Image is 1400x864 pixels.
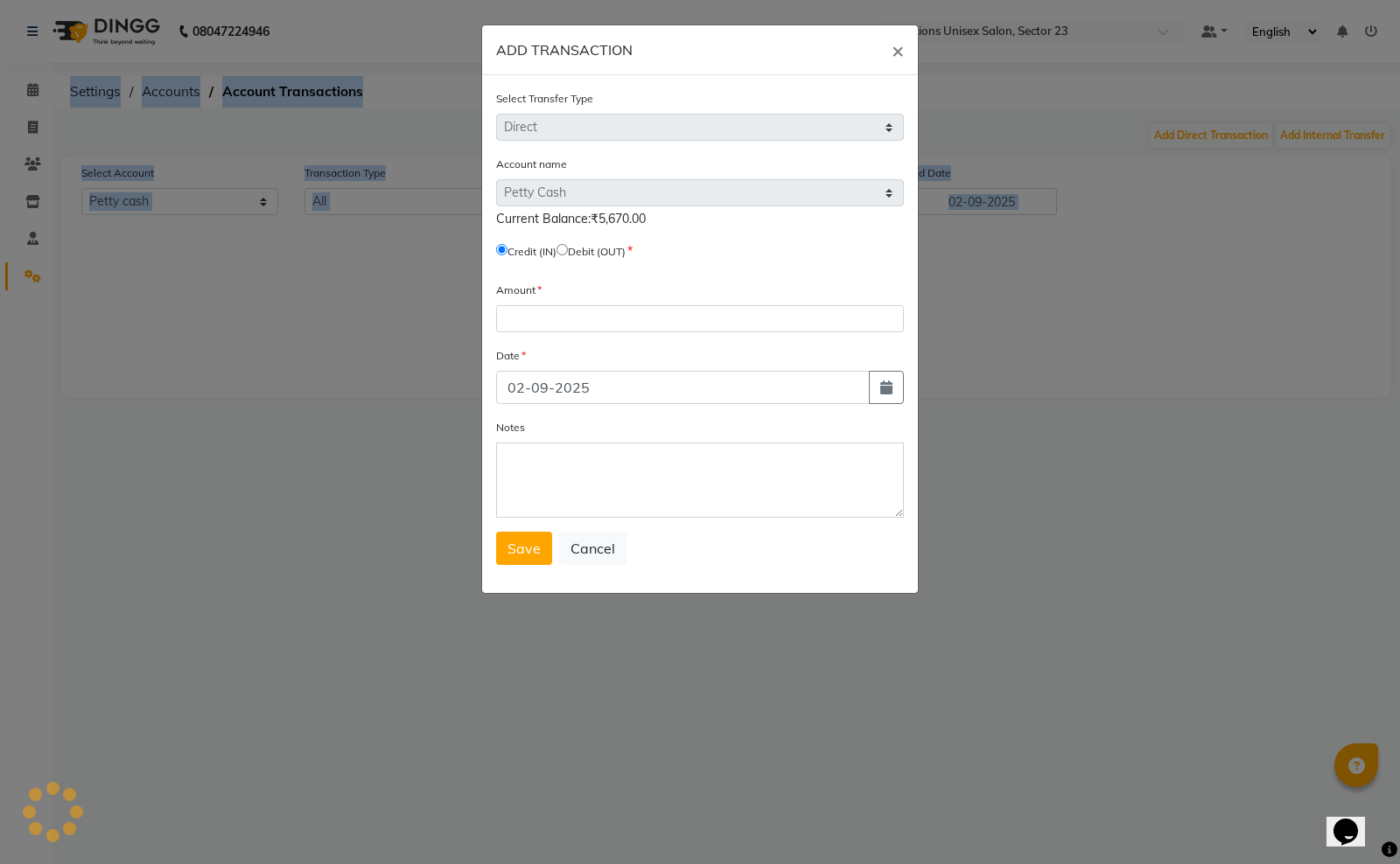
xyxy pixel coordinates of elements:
[507,540,541,557] span: Save
[878,25,918,74] button: Close
[496,348,526,364] label: Date
[507,244,556,260] label: Credit (IN)
[496,532,552,565] button: Save
[496,420,525,435] label: Notes
[496,157,567,172] label: Account name
[496,211,646,226] span: Current Balance:₹5,670.00
[559,532,626,565] button: Cancel
[892,37,904,63] span: ×
[496,39,633,60] h6: ADD TRANSACTION
[496,282,542,298] label: Amount
[1326,794,1382,847] iframe: chat widget
[496,91,593,107] label: Select Transfer Type
[568,244,626,260] label: Debit (OUT)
